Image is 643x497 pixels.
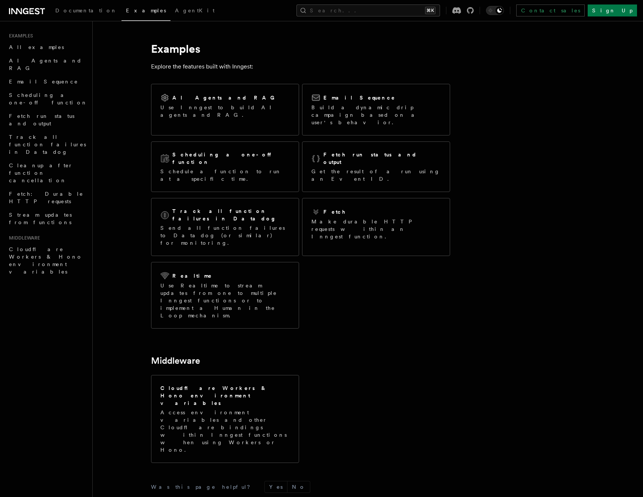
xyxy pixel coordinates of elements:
[9,44,64,50] span: All examples
[296,4,440,16] button: Search...⌘K
[311,104,441,126] p: Build a dynamic drip campaign based on a user's behavior.
[9,191,83,204] span: Fetch: Durable HTTP requests
[323,151,441,166] h2: Fetch run status and output
[151,42,450,55] h1: Examples
[160,104,290,119] p: Use Inngest to build AI agents and RAG.
[9,79,78,85] span: Email Sequence
[265,481,287,493] button: Yes
[302,198,450,256] a: FetchMake durable HTTP requests within an Inngest function.
[6,208,88,229] a: Stream updates from functions
[9,246,83,275] span: Cloudflare Workers & Hono environment variables
[172,94,279,101] h2: AI Agents and RAG
[151,483,255,491] p: Was this page helpful?
[323,208,346,216] h2: Fetch
[151,262,299,329] a: RealtimeUse Realtime to stream updates from one to multiple Inngest functions or to implement a H...
[9,92,87,106] span: Scheduling a one-off function
[172,151,290,166] h2: Scheduling a one-off function
[160,409,290,454] p: Access environment variables and other Cloudflare bindings within Inngest functions when using Wo...
[172,272,212,280] h2: Realtime
[151,356,200,366] a: Middleware
[516,4,585,16] a: Contact sales
[160,282,290,319] p: Use Realtime to stream updates from one to multiple Inngest functions or to implement a Human in ...
[151,61,450,72] p: Explore the features built with Inngest:
[425,7,436,14] kbd: ⌘K
[6,88,88,109] a: Scheduling a one-off function
[160,384,290,407] h2: Cloudflare Workers & Hono environment variables
[170,2,219,20] a: AgentKit
[9,58,82,71] span: AI Agents and RAG
[302,84,450,135] a: Email SequenceBuild a dynamic drip campaign based on a user's behavior.
[323,94,396,101] h2: Email Sequence
[55,7,117,13] span: Documentation
[9,212,72,225] span: Stream updates from functions
[6,40,88,54] a: All examples
[311,218,441,240] p: Make durable HTTP requests within an Inngest function.
[9,113,74,126] span: Fetch run status and output
[151,375,299,463] a: Cloudflare Workers & Hono environment variablesAccess environment variables and other Cloudflare ...
[160,224,290,247] p: Send all function failures to Datadog (or similar) for monitoring.
[6,187,88,208] a: Fetch: Durable HTTP requests
[160,168,290,183] p: Schedule a function to run at a specific time.
[151,198,299,256] a: Track all function failures in DatadogSend all function failures to Datadog (or similar) for moni...
[287,481,310,493] button: No
[9,134,86,155] span: Track all function failures in Datadog
[126,7,166,13] span: Examples
[151,84,299,135] a: AI Agents and RAGUse Inngest to build AI agents and RAG.
[121,2,170,21] a: Examples
[6,235,40,241] span: Middleware
[302,141,450,192] a: Fetch run status and outputGet the result of a run using an Event ID.
[175,7,215,13] span: AgentKit
[151,141,299,192] a: Scheduling a one-off functionSchedule a function to run at a specific time.
[588,4,637,16] a: Sign Up
[172,207,290,222] h2: Track all function failures in Datadog
[6,243,88,278] a: Cloudflare Workers & Hono environment variables
[6,75,88,88] a: Email Sequence
[486,6,504,15] button: Toggle dark mode
[6,54,88,75] a: AI Agents and RAG
[6,109,88,130] a: Fetch run status and output
[6,159,88,187] a: Cleanup after function cancellation
[6,33,33,39] span: Examples
[51,2,121,20] a: Documentation
[9,162,73,183] span: Cleanup after function cancellation
[6,130,88,159] a: Track all function failures in Datadog
[311,168,441,183] p: Get the result of a run using an Event ID.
